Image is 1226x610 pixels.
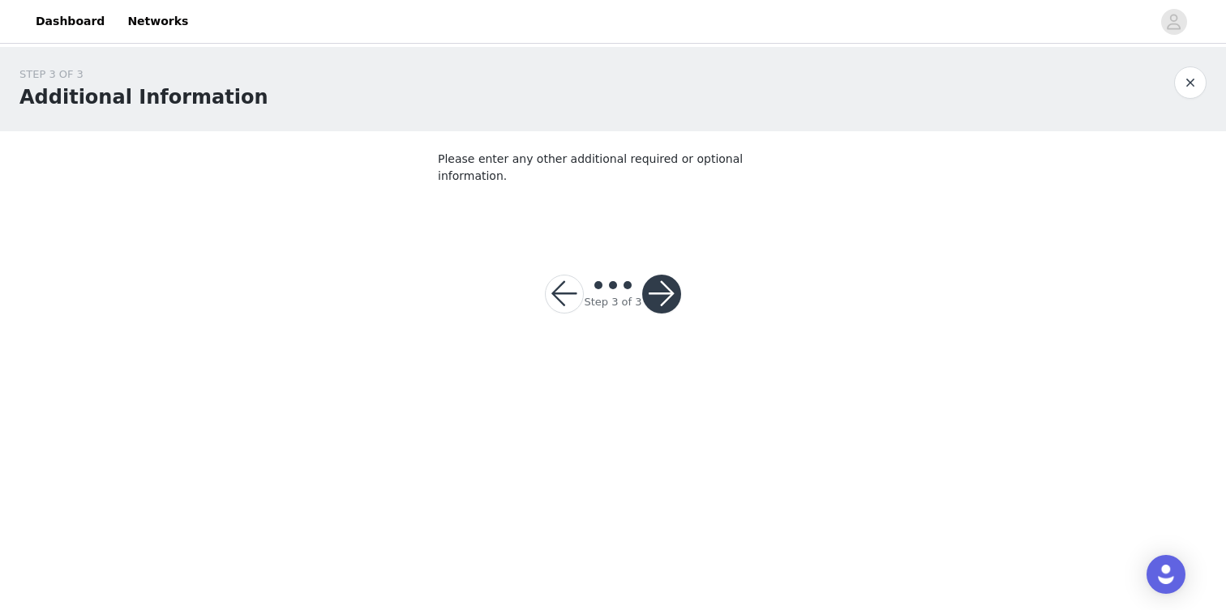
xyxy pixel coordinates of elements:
a: Networks [118,3,198,40]
h1: Additional Information [19,83,268,112]
a: Dashboard [26,3,114,40]
div: Open Intercom Messenger [1147,555,1185,594]
div: avatar [1166,9,1181,35]
div: STEP 3 OF 3 [19,66,268,83]
p: Please enter any other additional required or optional information. [438,151,788,185]
div: Step 3 of 3 [584,294,641,310]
